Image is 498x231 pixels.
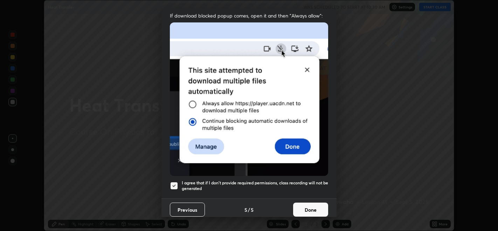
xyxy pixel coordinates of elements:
img: downloads-permission-blocked.gif [170,22,328,176]
button: Done [293,203,328,217]
h4: 5 [244,206,247,213]
h4: 5 [251,206,254,213]
h4: / [248,206,250,213]
button: Previous [170,203,205,217]
h5: I agree that if I don't provide required permissions, class recording will not be generated [182,180,328,191]
span: If download blocked popup comes, open it and then "Always allow": [170,12,328,19]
